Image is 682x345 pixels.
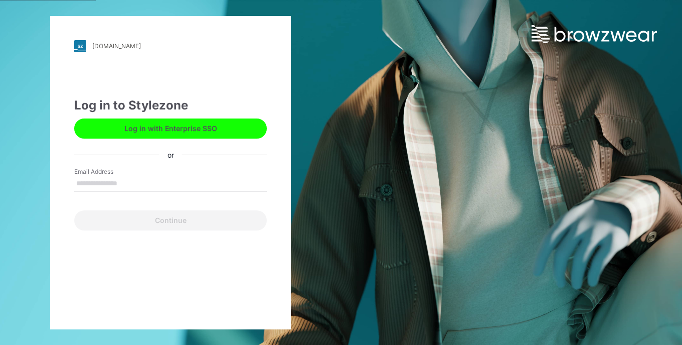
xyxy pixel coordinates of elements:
img: stylezone-logo.562084cfcfab977791bfbf7441f1a819.svg [74,40,86,52]
img: browzwear-logo.e42bd6dac1945053ebaf764b6aa21510.svg [532,25,657,43]
div: Log in to Stylezone [74,96,267,114]
button: Log in with Enterprise SSO [74,119,267,139]
div: or [159,150,182,160]
label: Email Address [74,167,144,176]
div: [DOMAIN_NAME] [92,42,141,50]
a: [DOMAIN_NAME] [74,40,267,52]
